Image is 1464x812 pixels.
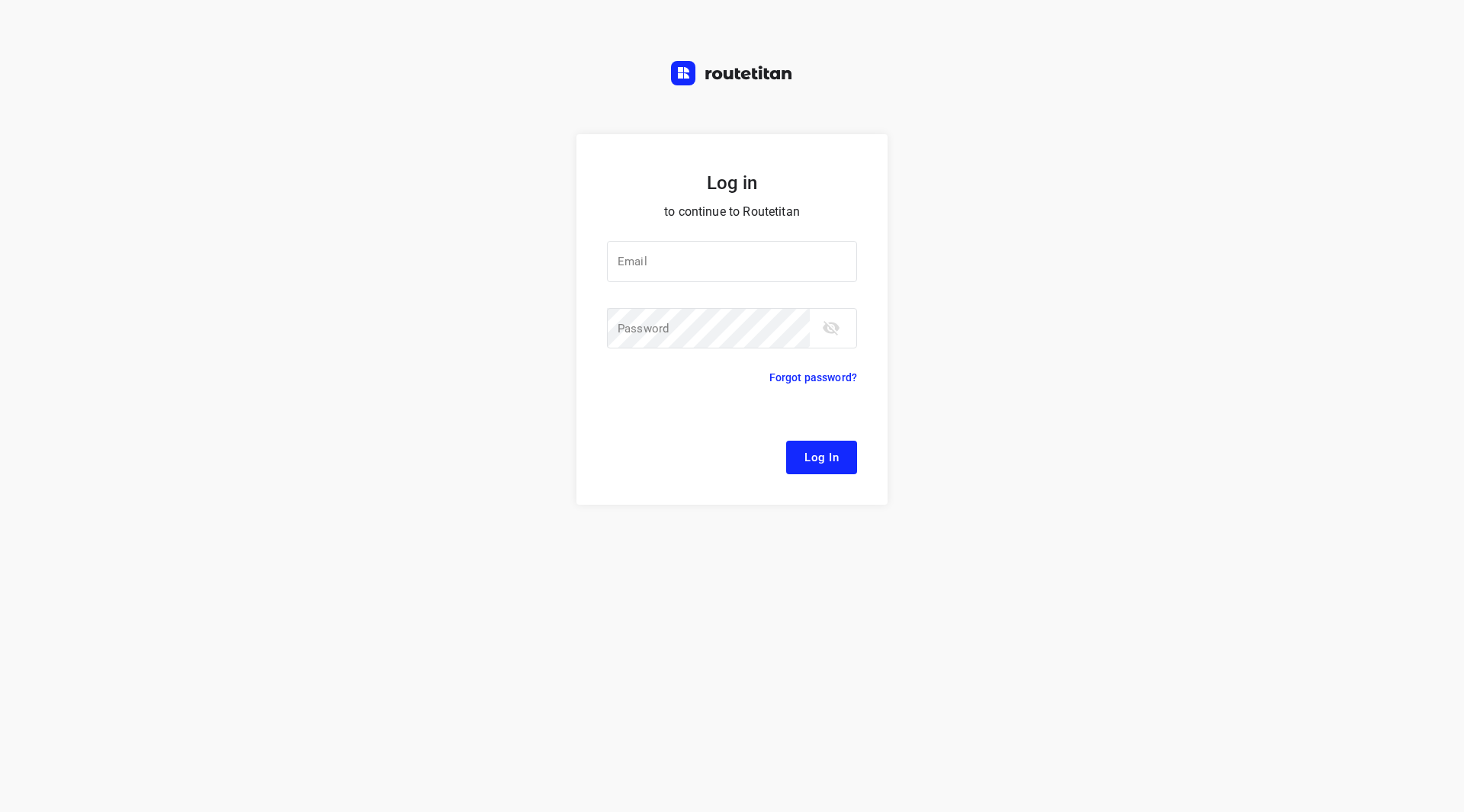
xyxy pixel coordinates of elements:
[786,441,857,474] button: Log In
[607,171,857,195] h5: Log in
[804,448,839,467] span: Log In
[671,61,793,85] img: Routetitan
[816,313,846,343] button: toggle password visibility
[607,201,857,223] p: to continue to Routetitan
[769,368,857,387] p: Forgot password?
